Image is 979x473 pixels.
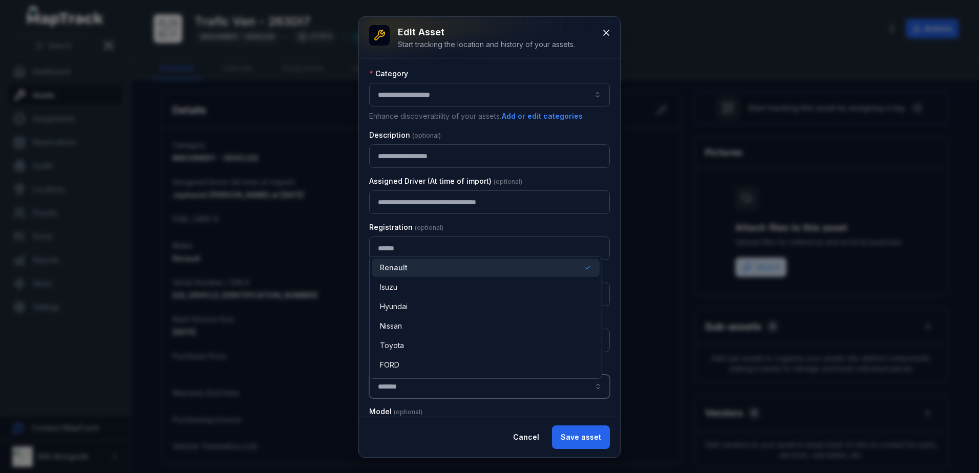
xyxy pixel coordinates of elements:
span: Hyundai [380,302,408,312]
span: Nissan [380,321,402,331]
span: Toyota [380,340,404,351]
span: FORD [380,360,399,370]
span: Isuzu [380,282,397,292]
input: asset-edit:cf[2c9a1bd6-738d-4b2a-ac98-3f96f4078ca0]-label [369,375,610,398]
span: Renault [380,263,408,273]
